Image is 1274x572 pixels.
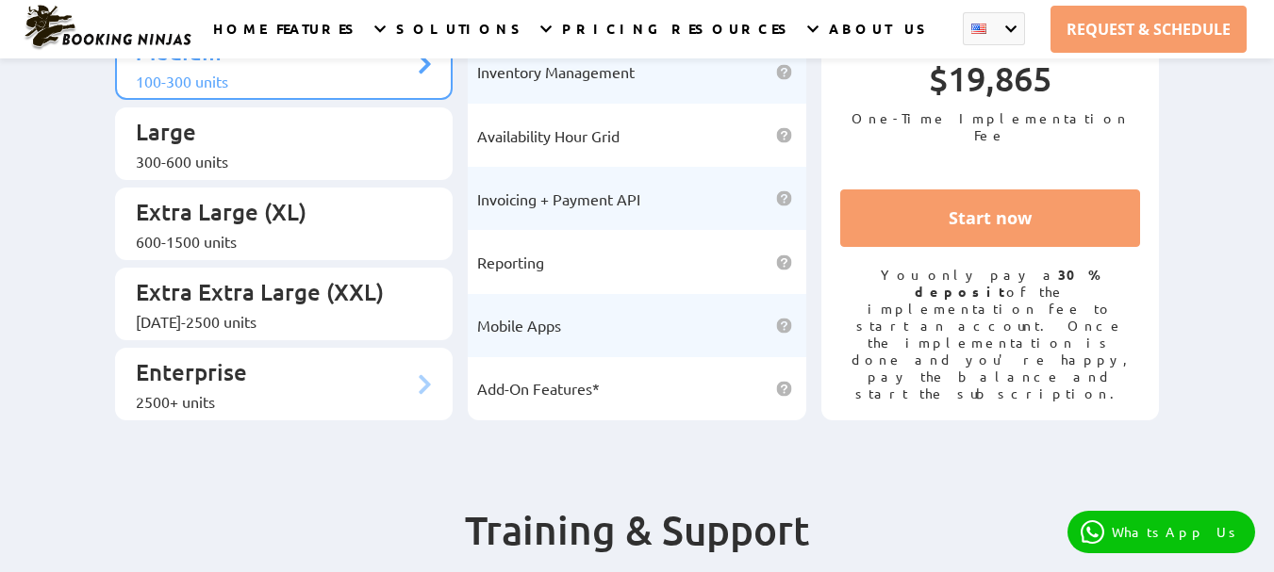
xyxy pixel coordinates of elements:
[136,117,414,152] p: Large
[776,127,792,143] img: help icon
[915,266,1100,300] strong: 30% deposit
[477,62,635,81] span: Inventory Management
[671,20,795,58] a: RESOURCES
[136,232,414,251] div: 600-1500 units
[396,20,528,58] a: SOLUTIONS
[136,152,414,171] div: 300-600 units
[477,379,600,398] span: Add-On Features*
[840,57,1141,109] p: $19,865
[136,72,414,90] div: 100-300 units
[776,254,792,270] img: help icon
[136,277,414,312] p: Extra Extra Large (XXL)
[213,20,266,58] a: HOME
[829,20,934,58] a: ABOUT US
[562,20,661,58] a: PRICING
[477,316,561,335] span: Mobile Apps
[1051,6,1247,53] a: REQUEST & SCHEDULE
[136,197,414,232] p: Extra Large (XL)
[477,126,620,145] span: Availability Hour Grid
[776,190,792,206] img: help icon
[477,189,640,208] span: Invoicing + Payment API
[840,266,1141,401] p: You only pay a of the implementation fee to start an account. Once the implementation is done and...
[23,4,192,51] img: Booking Ninjas Logo
[776,381,792,397] img: help icon
[136,312,414,331] div: [DATE]-2500 units
[136,392,414,411] div: 2500+ units
[840,189,1141,247] a: Start now
[776,318,792,334] img: help icon
[1112,524,1242,540] p: WhatsApp Us
[776,64,792,80] img: help icon
[477,253,544,271] span: Reporting
[276,20,362,58] a: FEATURES
[136,357,414,392] p: Enterprise
[840,109,1141,143] p: One-Time Implementation Fee
[1067,511,1255,553] a: WhatsApp Us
